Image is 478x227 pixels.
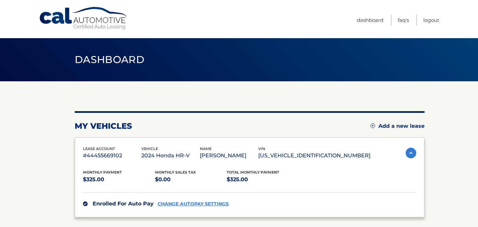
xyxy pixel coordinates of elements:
img: add.svg [370,123,375,128]
p: $325.00 [227,175,299,184]
span: vehicle [141,146,158,151]
img: accordion-active.svg [406,148,416,158]
a: CHANGE AUTOPAY SETTINGS [158,201,229,207]
h2: my vehicles [75,121,132,131]
span: Enrolled For Auto Pay [93,200,154,207]
span: Dashboard [75,53,144,66]
span: Monthly Payment [83,170,122,175]
a: Dashboard [357,15,383,26]
span: vin [258,146,265,151]
img: check.svg [83,201,88,206]
span: name [200,146,211,151]
span: Total Monthly Payment [227,170,279,175]
p: $0.00 [155,175,227,184]
p: [PERSON_NAME] [200,151,258,160]
p: $325.00 [83,175,155,184]
a: Add a new lease [370,123,425,129]
a: FAQ's [398,15,409,26]
p: #44455669102 [83,151,141,160]
p: 2024 Honda HR-V [141,151,200,160]
a: Cal Automotive [39,7,128,30]
p: [US_VEHICLE_IDENTIFICATION_NUMBER] [258,151,370,160]
a: Logout [423,15,439,26]
span: Monthly sales Tax [155,170,196,175]
span: lease account [83,146,115,151]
